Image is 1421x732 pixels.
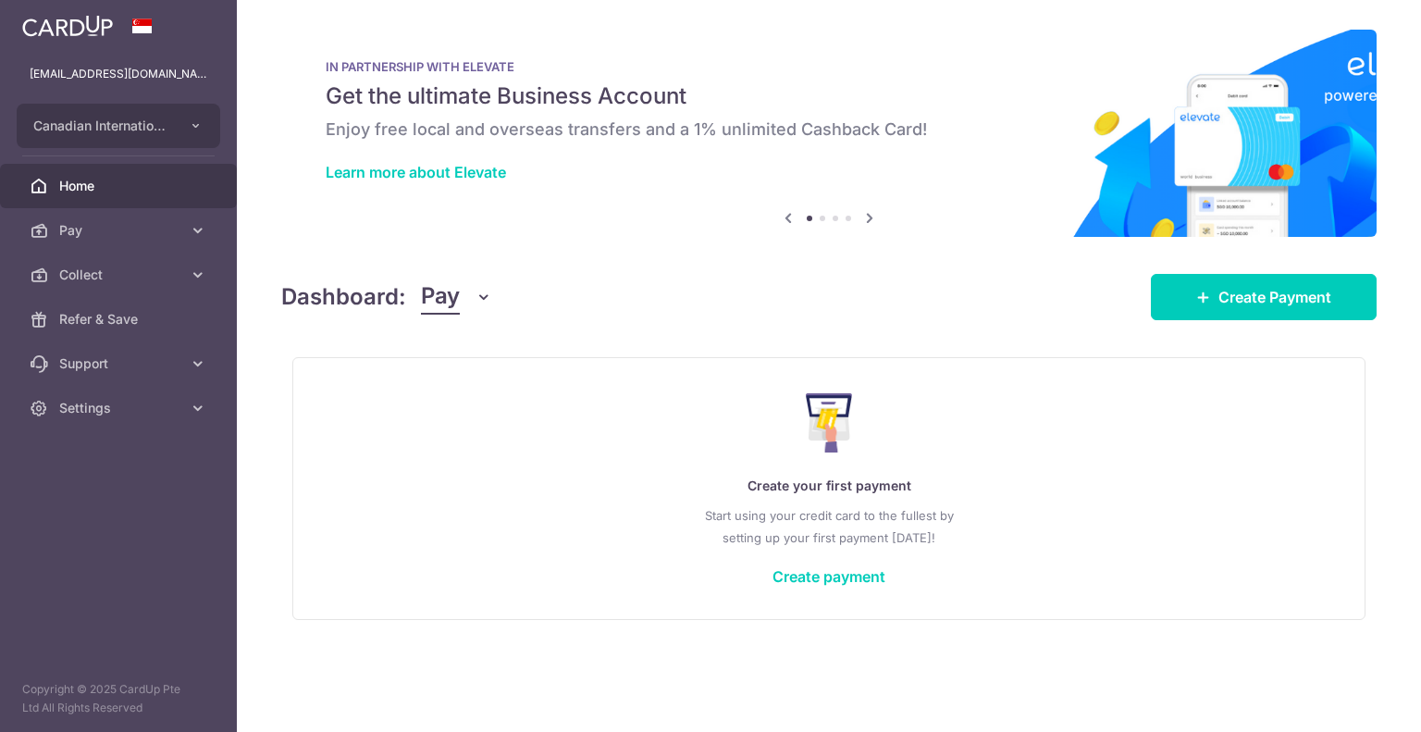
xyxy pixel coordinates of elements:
img: Make Payment [806,393,853,453]
a: Create payment [772,567,885,586]
img: Renovation banner [281,30,1377,237]
button: Canadian International School Pte Ltd [17,104,220,148]
h5: Get the ultimate Business Account [326,81,1332,111]
h6: Enjoy free local and overseas transfers and a 1% unlimited Cashback Card! [326,118,1332,141]
h4: Dashboard: [281,280,406,314]
button: Pay [421,279,492,315]
p: Create your first payment [330,475,1328,497]
span: Collect [59,266,181,284]
img: CardUp [22,15,113,37]
span: Home [59,177,181,195]
p: Start using your credit card to the fullest by setting up your first payment [DATE]! [330,504,1328,549]
p: [EMAIL_ADDRESS][DOMAIN_NAME] [30,65,207,83]
span: Create Payment [1218,286,1331,308]
span: Settings [59,399,181,417]
span: Pay [421,279,460,315]
span: Support [59,354,181,373]
span: Canadian International School Pte Ltd [33,117,170,135]
span: Pay [59,221,181,240]
a: Learn more about Elevate [326,163,506,181]
p: IN PARTNERSHIP WITH ELEVATE [326,59,1332,74]
span: Refer & Save [59,310,181,329]
a: Create Payment [1151,274,1377,320]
